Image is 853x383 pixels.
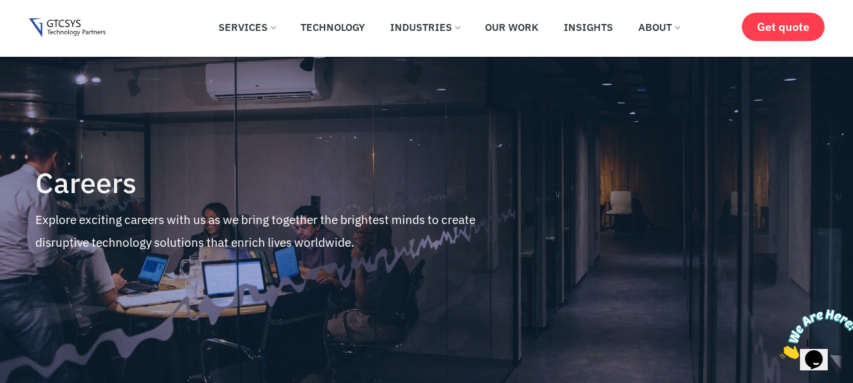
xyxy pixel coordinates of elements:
[291,13,374,41] a: Technology
[475,13,548,41] a: Our Work
[775,304,853,364] iframe: chat widget
[29,18,105,38] img: Gtcsys logo
[5,5,10,16] span: 1
[35,208,520,254] p: Explore exciting careers with us as we bring together the brightest minds to create disruptive te...
[629,13,689,41] a: About
[381,13,469,41] a: Industries
[757,20,809,33] span: Get quote
[209,13,285,41] a: Services
[742,13,825,41] a: Get quote
[5,5,83,55] img: Chat attention grabber
[554,13,623,41] a: Insights
[35,167,520,199] h4: Careers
